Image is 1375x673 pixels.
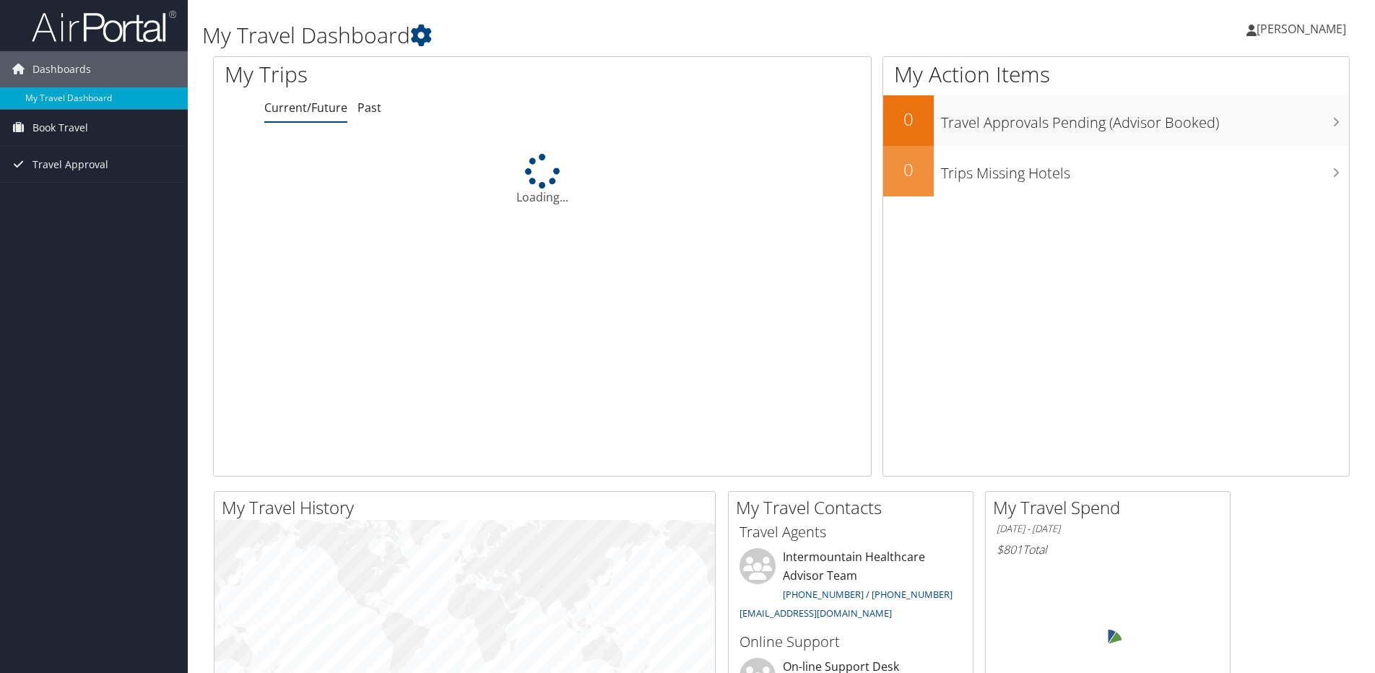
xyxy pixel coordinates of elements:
[783,588,953,601] a: [PHONE_NUMBER] / [PHONE_NUMBER]
[997,522,1219,536] h6: [DATE] - [DATE]
[997,542,1219,557] h6: Total
[732,548,969,625] li: Intermountain Healthcare Advisor Team
[883,59,1349,90] h1: My Action Items
[739,522,962,542] h3: Travel Agents
[32,110,88,146] span: Book Travel
[32,51,91,87] span: Dashboards
[32,9,176,43] img: airportal-logo.png
[739,632,962,652] h3: Online Support
[997,542,1023,557] span: $801
[883,95,1349,146] a: 0Travel Approvals Pending (Advisor Booked)
[883,107,934,131] h2: 0
[214,154,871,206] div: Loading...
[1257,21,1346,37] span: [PERSON_NAME]
[739,607,892,620] a: [EMAIL_ADDRESS][DOMAIN_NAME]
[32,147,108,183] span: Travel Approval
[1246,7,1361,51] a: [PERSON_NAME]
[941,105,1349,133] h3: Travel Approvals Pending (Advisor Booked)
[225,59,586,90] h1: My Trips
[222,495,715,520] h2: My Travel History
[264,100,347,116] a: Current/Future
[993,495,1230,520] h2: My Travel Spend
[883,157,934,182] h2: 0
[357,100,381,116] a: Past
[941,156,1349,183] h3: Trips Missing Hotels
[736,495,973,520] h2: My Travel Contacts
[202,20,974,51] h1: My Travel Dashboard
[883,146,1349,196] a: 0Trips Missing Hotels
